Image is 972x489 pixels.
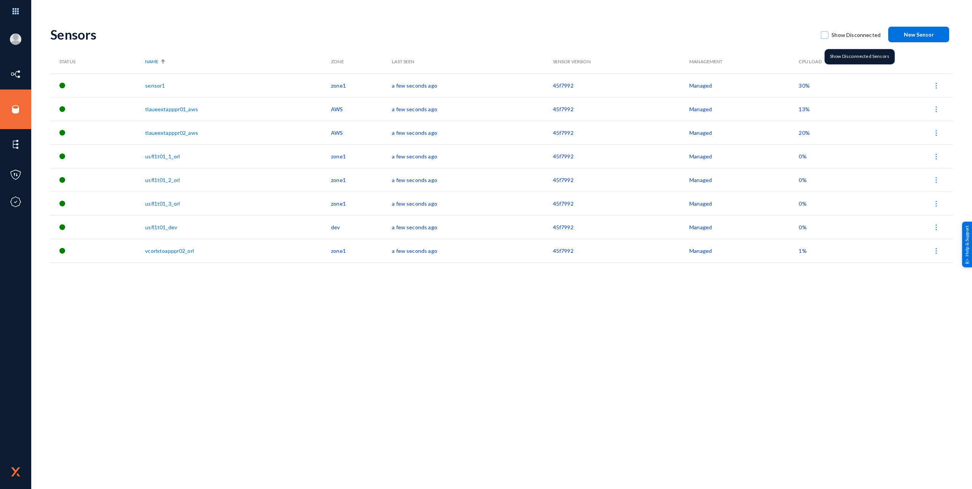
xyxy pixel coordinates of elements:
[962,222,972,267] div: Help & Support
[145,153,180,160] a: usfl1t01_1_orl
[10,104,21,115] img: icon-sources.svg
[10,139,21,150] img: icon-elements.svg
[932,200,940,208] img: icon-more.svg
[965,259,970,264] img: help_support.svg
[331,239,392,262] td: zone1
[799,248,806,254] span: 1%
[799,177,806,183] span: 0%
[932,224,940,231] img: icon-more.svg
[145,177,180,183] a: usfl1t01_2_orl
[392,121,553,144] td: a few seconds ago
[799,224,806,230] span: 0%
[932,247,940,255] img: icon-more.svg
[392,144,553,168] td: a few seconds ago
[392,192,553,215] td: a few seconds ago
[799,129,809,136] span: 20%
[689,215,799,239] td: Managed
[799,50,873,74] th: CPU Load
[145,106,198,112] a: tlaueextapppr01_aws
[553,50,689,74] th: Sensor Version
[145,248,194,254] a: vcorlxtoapppr02_orl
[689,144,799,168] td: Managed
[932,105,940,113] img: icon-more.svg
[553,144,689,168] td: 45f7992
[145,58,158,65] span: Name
[689,74,799,97] td: Managed
[799,200,806,207] span: 0%
[825,49,895,64] div: Show Disconnected Sensors
[331,97,392,121] td: AWS
[145,224,177,230] a: usfl1t01_dev
[145,129,198,136] a: tlaueextapppr02_aws
[932,82,940,89] img: icon-more.svg
[331,50,392,74] th: Zone
[10,196,21,208] img: icon-compliance.svg
[392,168,553,192] td: a few seconds ago
[689,121,799,144] td: Managed
[50,27,813,42] div: Sensors
[10,34,21,45] img: blank-profile-picture.png
[831,29,881,41] span: Show Disconnected
[145,82,165,89] a: sensor1
[50,50,145,74] th: Status
[145,200,180,207] a: usfl1t01_3_orl
[799,82,809,89] span: 30%
[392,97,553,121] td: a few seconds ago
[553,168,689,192] td: 45f7992
[799,106,809,112] span: 13%
[331,168,392,192] td: zone1
[10,169,21,181] img: icon-policies.svg
[689,50,799,74] th: Management
[392,215,553,239] td: a few seconds ago
[145,58,327,65] div: Name
[553,215,689,239] td: 45f7992
[932,153,940,160] img: icon-more.svg
[799,153,806,160] span: 0%
[553,97,689,121] td: 45f7992
[392,50,553,74] th: Last Seen
[392,239,553,262] td: a few seconds ago
[932,129,940,137] img: icon-more.svg
[331,74,392,97] td: zone1
[904,31,934,38] span: New Sensor
[553,192,689,215] td: 45f7992
[689,168,799,192] td: Managed
[888,27,949,42] button: New Sensor
[932,176,940,184] img: icon-more.svg
[331,215,392,239] td: dev
[331,121,392,144] td: AWS
[689,97,799,121] td: Managed
[331,192,392,215] td: zone1
[10,69,21,80] img: icon-inventory.svg
[392,74,553,97] td: a few seconds ago
[689,192,799,215] td: Managed
[331,144,392,168] td: zone1
[553,121,689,144] td: 45f7992
[4,3,27,19] img: app launcher
[689,239,799,262] td: Managed
[553,74,689,97] td: 45f7992
[553,239,689,262] td: 45f7992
